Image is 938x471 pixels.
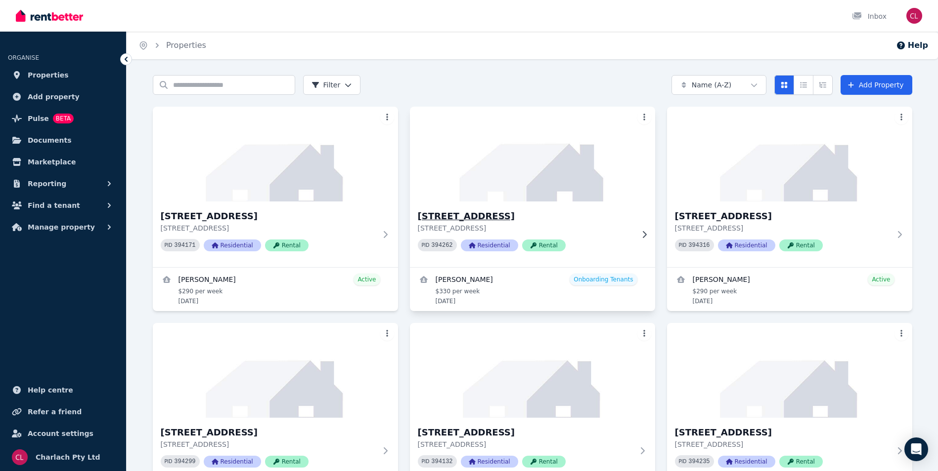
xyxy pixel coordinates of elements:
a: Add Property [841,75,912,95]
code: 394171 [174,242,195,249]
img: RentBetter [16,8,83,23]
a: Help centre [8,380,118,400]
span: Residential [461,456,518,468]
span: Rental [265,456,309,468]
small: PID [165,459,173,464]
span: Rental [522,239,566,251]
span: Documents [28,134,72,146]
span: Name (A-Z) [692,80,732,90]
a: Documents [8,130,118,150]
a: Marketplace [8,152,118,172]
img: 57/4406 Pacific Hwy, Twelve Mile Creek [667,323,912,418]
code: 394132 [431,458,452,465]
button: Help [896,39,928,51]
h3: [STREET_ADDRESS] [675,209,891,223]
div: Open Intercom Messenger [904,437,928,461]
span: Charlach Pty Ltd [36,451,100,463]
div: Inbox [852,11,887,21]
img: Charlach Pty Ltd [12,449,28,465]
h3: [STREET_ADDRESS] [161,209,376,223]
span: Residential [718,239,775,251]
span: Manage property [28,221,95,233]
button: More options [894,111,908,124]
button: Compact list view [794,75,813,95]
span: Find a tenant [28,199,80,211]
a: Properties [166,40,206,50]
img: 55/4406 Pacific Hwy, Twelve Mile Creek [410,323,655,418]
span: Filter [312,80,341,90]
p: [STREET_ADDRESS] [675,439,891,449]
code: 394262 [431,242,452,249]
a: Add property [8,87,118,107]
p: [STREET_ADDRESS] [418,439,633,449]
a: PulseBETA [8,109,118,128]
small: PID [679,459,687,464]
img: 53/4406 Pacific Hwy, Twelve Mile Creek [667,107,912,201]
code: 394316 [688,242,710,249]
small: PID [422,459,430,464]
code: 394299 [174,458,195,465]
button: Expanded list view [813,75,833,95]
img: 54/4406 Pacific Hwy, Twelve Mile Creek [153,323,398,418]
span: Add property [28,91,80,103]
button: More options [380,111,394,124]
img: Charlach Pty Ltd [906,8,922,24]
p: [STREET_ADDRESS] [418,223,633,233]
a: 51/4406 Pacific Hwy, Twelve Mile Creek[STREET_ADDRESS][STREET_ADDRESS]PID 394171ResidentialRental [153,107,398,267]
small: PID [679,242,687,248]
img: 52/4406 Pacific Hwy, Twelve Mile Creek [403,104,661,204]
div: View options [774,75,833,95]
span: Properties [28,69,69,81]
a: Account settings [8,424,118,443]
a: 53/4406 Pacific Hwy, Twelve Mile Creek[STREET_ADDRESS][STREET_ADDRESS]PID 394316ResidentialRental [667,107,912,267]
a: View details for Michelle O'Brien [410,268,655,311]
span: Refer a friend [28,406,82,418]
button: More options [637,327,651,341]
button: Name (A-Z) [671,75,766,95]
button: Reporting [8,174,118,194]
span: Residential [204,456,261,468]
a: Refer a friend [8,402,118,422]
p: [STREET_ADDRESS] [675,223,891,233]
a: View details for Jay Cederholm [153,268,398,311]
small: PID [422,242,430,248]
button: More options [894,327,908,341]
span: Pulse [28,113,49,124]
span: Help centre [28,384,73,396]
button: Manage property [8,217,118,237]
button: Find a tenant [8,196,118,215]
span: Rental [779,239,823,251]
a: 52/4406 Pacific Hwy, Twelve Mile Creek[STREET_ADDRESS][STREET_ADDRESS]PID 394262ResidentialRental [410,107,655,267]
span: Rental [265,239,309,251]
button: More options [380,327,394,341]
span: Marketplace [28,156,76,168]
span: Rental [522,456,566,468]
small: PID [165,242,173,248]
button: Card view [774,75,794,95]
span: BETA [53,114,74,123]
h3: [STREET_ADDRESS] [161,426,376,439]
code: 394235 [688,458,710,465]
a: View details for Ryan O'Dwyer [667,268,912,311]
p: [STREET_ADDRESS] [161,223,376,233]
h3: [STREET_ADDRESS] [675,426,891,439]
span: Residential [718,456,775,468]
h3: [STREET_ADDRESS] [418,209,633,223]
h3: [STREET_ADDRESS] [418,426,633,439]
p: [STREET_ADDRESS] [161,439,376,449]
button: Filter [303,75,361,95]
span: Reporting [28,178,66,190]
span: Residential [461,239,518,251]
button: More options [637,111,651,124]
span: Rental [779,456,823,468]
span: Account settings [28,428,93,439]
a: Properties [8,65,118,85]
span: Residential [204,239,261,251]
nav: Breadcrumb [127,32,218,59]
span: ORGANISE [8,54,39,61]
img: 51/4406 Pacific Hwy, Twelve Mile Creek [153,107,398,201]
